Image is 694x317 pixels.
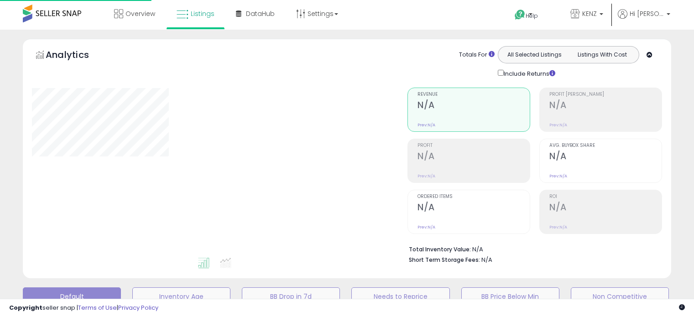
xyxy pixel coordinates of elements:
span: Revenue [417,92,530,97]
button: Needs to Reprice [351,287,449,306]
a: Hi [PERSON_NAME] [618,9,670,30]
small: Prev: N/A [549,122,567,128]
button: All Selected Listings [501,49,569,61]
div: seller snap | | [9,304,158,312]
li: N/A [409,243,655,254]
i: Get Help [514,9,526,21]
small: Prev: N/A [417,224,435,230]
button: Default [23,287,121,306]
a: Help [507,2,556,30]
div: Include Returns [491,68,566,78]
h2: N/A [417,100,530,112]
button: BB Drop in 7d [242,287,340,306]
span: Hi [PERSON_NAME] [630,9,664,18]
small: Prev: N/A [417,173,435,179]
span: Overview [125,9,155,18]
strong: Copyright [9,303,42,312]
span: Profit [417,143,530,148]
h2: N/A [549,151,662,163]
span: N/A [481,255,492,264]
a: Terms of Use [78,303,117,312]
button: Non Competitive [571,287,669,306]
span: ROI [549,194,662,199]
b: Short Term Storage Fees: [409,256,480,264]
h2: N/A [549,202,662,214]
button: Inventory Age [132,287,230,306]
h2: N/A [417,202,530,214]
h2: N/A [417,151,530,163]
button: BB Price Below Min [461,287,559,306]
small: Prev: N/A [417,122,435,128]
small: Prev: N/A [549,224,567,230]
b: Total Inventory Value: [409,245,471,253]
h5: Analytics [46,48,107,63]
button: Listings With Cost [568,49,636,61]
span: DataHub [246,9,275,18]
span: Profit [PERSON_NAME] [549,92,662,97]
span: Avg. Buybox Share [549,143,662,148]
span: Ordered Items [417,194,530,199]
a: Privacy Policy [118,303,158,312]
div: Totals For [459,51,495,59]
span: Listings [191,9,214,18]
span: Help [526,12,538,20]
h2: N/A [549,100,662,112]
span: KENZ [582,9,597,18]
small: Prev: N/A [549,173,567,179]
